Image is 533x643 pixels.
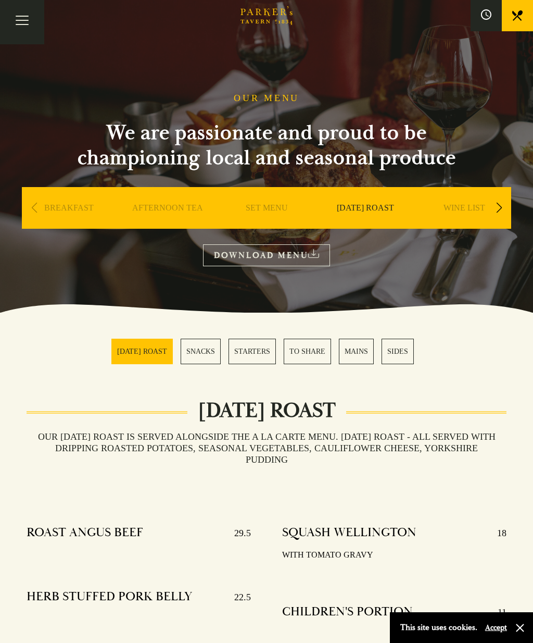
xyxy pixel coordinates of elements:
[44,203,94,244] a: BREAKFAST
[121,187,214,260] div: 2 / 9
[111,339,173,364] a: 1 / 6
[181,339,221,364] a: 2 / 6
[417,187,511,260] div: 5 / 9
[487,525,506,541] p: 18
[27,589,192,605] h4: HERB STUFFED PORK BELLY
[282,604,413,621] h4: CHILDREN'S PORTION
[337,203,394,244] a: [DATE] ROAST
[339,339,374,364] a: 5 / 6
[400,620,477,635] p: This site uses cookies.
[220,187,313,260] div: 3 / 9
[282,525,416,541] h4: SQUASH WELLINGTON
[492,196,506,219] div: Next slide
[229,339,276,364] a: 3 / 6
[382,339,414,364] a: 6 / 6
[203,244,330,266] a: DOWNLOAD MENU
[22,187,116,260] div: 1 / 9
[27,431,506,465] h3: Our [DATE] roast is served alongside the A La Carte menu. [DATE] ROAST - All served with dripping...
[282,548,506,563] p: WITH TOMATO GRAVY
[443,203,485,244] a: WINE LIST
[515,623,525,633] button: Close and accept
[284,339,331,364] a: 4 / 6
[487,604,506,621] p: 11
[27,525,143,541] h4: ROAST ANGUS BEEF
[27,196,41,219] div: Previous slide
[246,203,288,244] a: SET MENU
[319,187,412,260] div: 4 / 9
[58,120,475,170] h2: We are passionate and proud to be championing local and seasonal produce
[485,623,507,633] button: Accept
[187,398,346,423] h2: [DATE] ROAST
[224,525,251,541] p: 29.5
[224,589,251,605] p: 22.5
[234,93,299,104] h1: OUR MENU
[132,203,203,244] a: AFTERNOON TEA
